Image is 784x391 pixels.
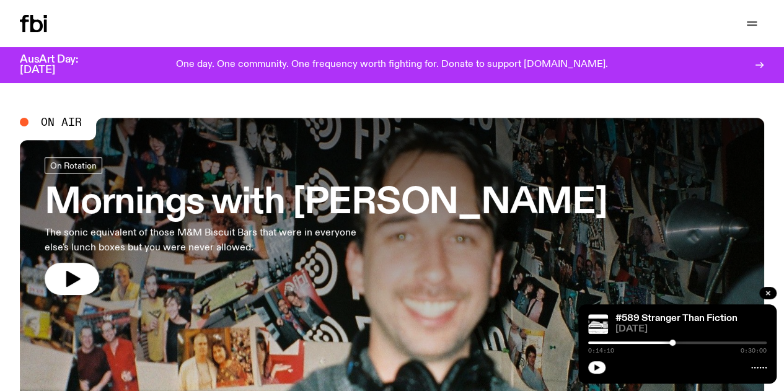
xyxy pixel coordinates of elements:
a: #589 Stranger Than Fiction [615,314,738,323]
span: 0:14:10 [588,348,614,354]
span: On Air [41,116,82,128]
span: [DATE] [615,325,767,334]
h3: Mornings with [PERSON_NAME] [45,186,607,221]
p: One day. One community. One frequency worth fighting for. Donate to support [DOMAIN_NAME]. [176,59,608,71]
span: On Rotation [50,161,97,170]
p: The sonic equivalent of those M&M Biscuit Bars that were in everyone else's lunch boxes but you w... [45,226,362,255]
h3: AusArt Day: [DATE] [20,55,99,76]
a: Mornings with [PERSON_NAME]The sonic equivalent of those M&M Biscuit Bars that were in everyone e... [45,157,607,295]
span: 0:30:00 [741,348,767,354]
img: A black and white illustration of a coffin, shelf and ladder in a garage. [588,314,608,334]
a: On Rotation [45,157,102,174]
